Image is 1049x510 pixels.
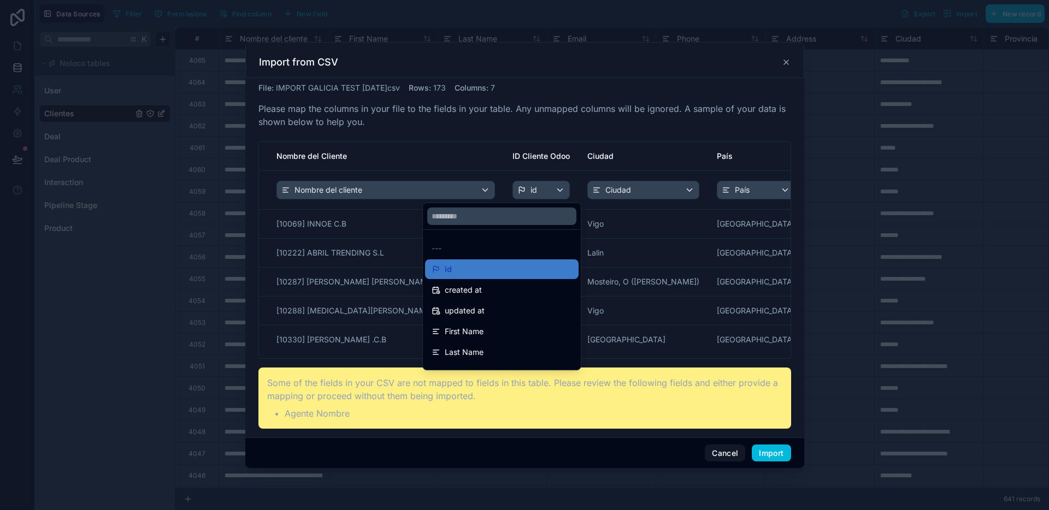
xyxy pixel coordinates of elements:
[445,325,484,338] span: First Name
[445,346,484,359] span: Last Name
[259,142,791,358] div: scrollable content
[445,283,482,296] span: created at
[445,263,452,276] span: id
[432,242,441,255] span: ---
[445,304,485,317] span: updated at
[445,366,463,379] span: Email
